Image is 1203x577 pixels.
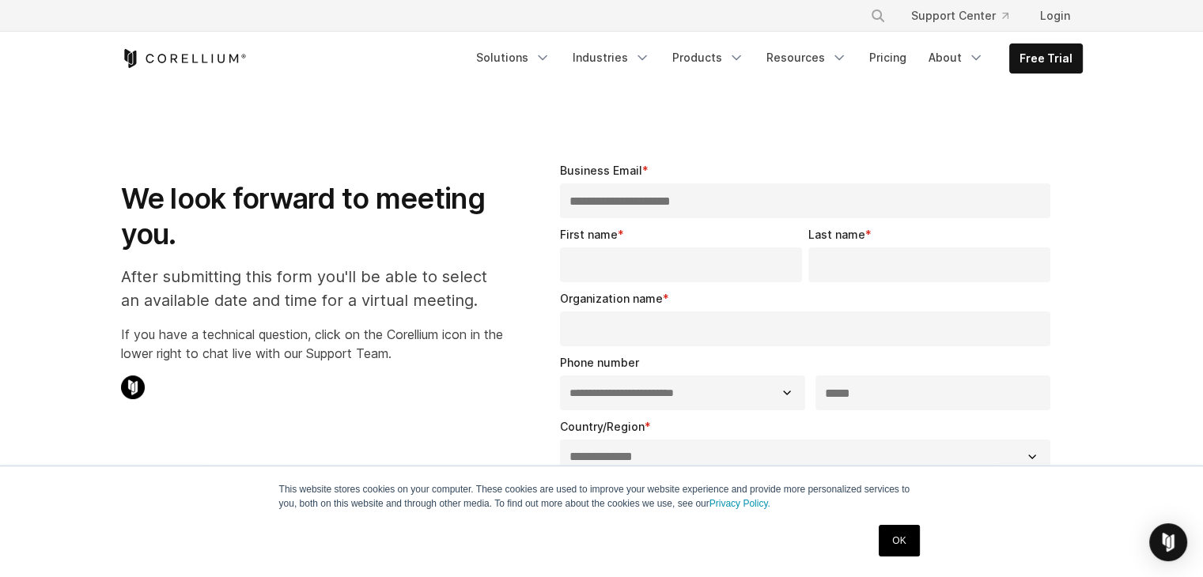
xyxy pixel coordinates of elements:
div: Navigation Menu [467,43,1083,74]
button: Search [864,2,892,30]
span: First name [560,228,618,241]
a: Login [1027,2,1083,30]
a: Privacy Policy. [709,498,770,509]
span: Country/Region [560,420,645,433]
span: Last name [808,228,865,241]
div: Navigation Menu [851,2,1083,30]
p: This website stores cookies on your computer. These cookies are used to improve your website expe... [279,482,925,511]
a: Resources [757,43,857,72]
span: Phone number [560,356,639,369]
a: Corellium Home [121,49,247,68]
p: After submitting this form you'll be able to select an available date and time for a virtual meet... [121,265,503,312]
a: Products [663,43,754,72]
span: Organization name [560,292,663,305]
a: OK [879,525,919,556]
a: Solutions [467,43,560,72]
div: Open Intercom Messenger [1149,523,1187,561]
a: Support Center [898,2,1021,30]
img: Corellium Chat Icon [121,375,145,399]
h1: We look forward to meeting you. [121,181,503,252]
a: Free Trial [1010,44,1082,73]
a: Industries [563,43,660,72]
a: Pricing [860,43,916,72]
span: Business Email [560,164,642,177]
p: If you have a technical question, click on the Corellium icon in the lower right to chat live wit... [121,325,503,363]
a: About [919,43,993,72]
